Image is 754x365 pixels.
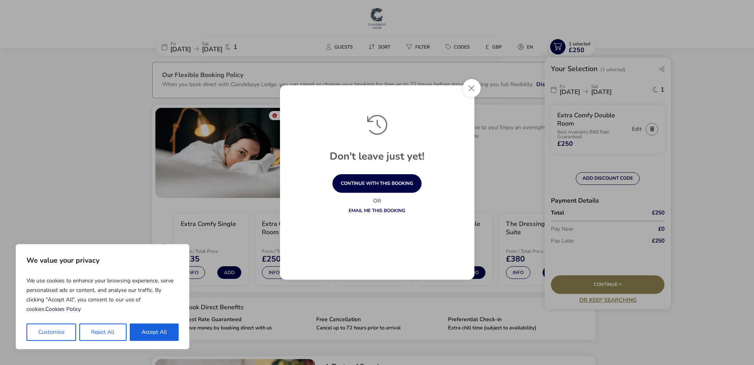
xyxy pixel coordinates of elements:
[314,197,440,205] p: Or
[45,305,81,313] a: Cookies Policy
[291,151,463,174] h1: Don't leave just yet!
[26,273,179,317] p: We use cookies to enhance your browsing experience, serve personalised ads or content, and analys...
[79,324,126,341] button: Reject All
[463,79,481,97] button: Close
[280,85,474,280] div: exitPrevention
[349,207,405,214] a: Email me this booking
[332,174,422,193] button: continue with this booking
[26,252,179,268] p: We value your privacy
[130,324,179,341] button: Accept All
[26,324,76,341] button: Customise
[16,244,189,349] div: We value your privacy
